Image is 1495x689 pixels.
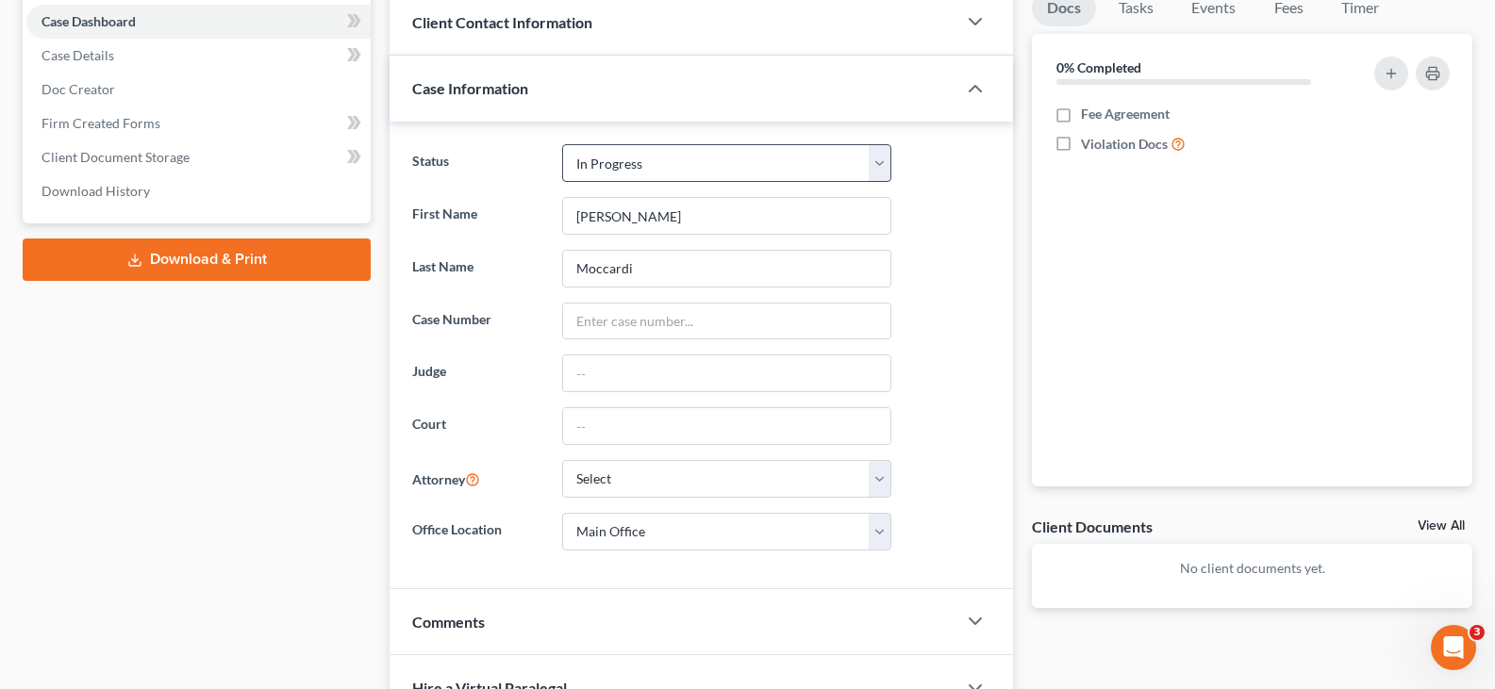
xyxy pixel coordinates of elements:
label: First Name [403,197,552,235]
label: Attorney [403,460,552,498]
label: Status [403,144,552,182]
input: Enter First Name... [563,198,890,234]
input: Enter Last Name... [563,251,890,287]
span: Download History [42,183,150,199]
input: Enter case number... [563,303,890,339]
label: Case Number [403,303,552,340]
span: Fee Agreement [1081,105,1170,123]
input: -- [563,355,890,391]
label: Last Name [403,250,552,287]
a: Client Document Storage [26,140,371,174]
a: Firm Created Forms [26,107,371,140]
a: Doc Creator [26,73,371,107]
strong: 0% Completed [1056,59,1141,75]
a: Download & Print [23,238,371,281]
div: Client Documents [1032,517,1153,536]
span: Doc Creator [42,81,115,97]
span: Violation Docs [1081,135,1168,154]
span: Client Document Storage [42,149,190,165]
span: Client Contact Information [412,13,592,31]
a: Case Details [26,39,371,73]
span: Firm Created Forms [42,115,160,131]
a: View All [1418,519,1465,533]
span: Case Information [412,79,528,97]
span: Comments [412,613,485,631]
span: Case Dashboard [42,13,136,29]
span: Case Details [42,47,114,63]
input: -- [563,408,890,444]
a: Download History [26,174,371,208]
label: Court [403,407,552,445]
iframe: Intercom live chat [1431,625,1476,670]
label: Office Location [403,513,552,550]
span: 3 [1470,625,1485,640]
p: No client documents yet. [1047,559,1457,578]
label: Judge [403,354,552,392]
a: Case Dashboard [26,5,371,39]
